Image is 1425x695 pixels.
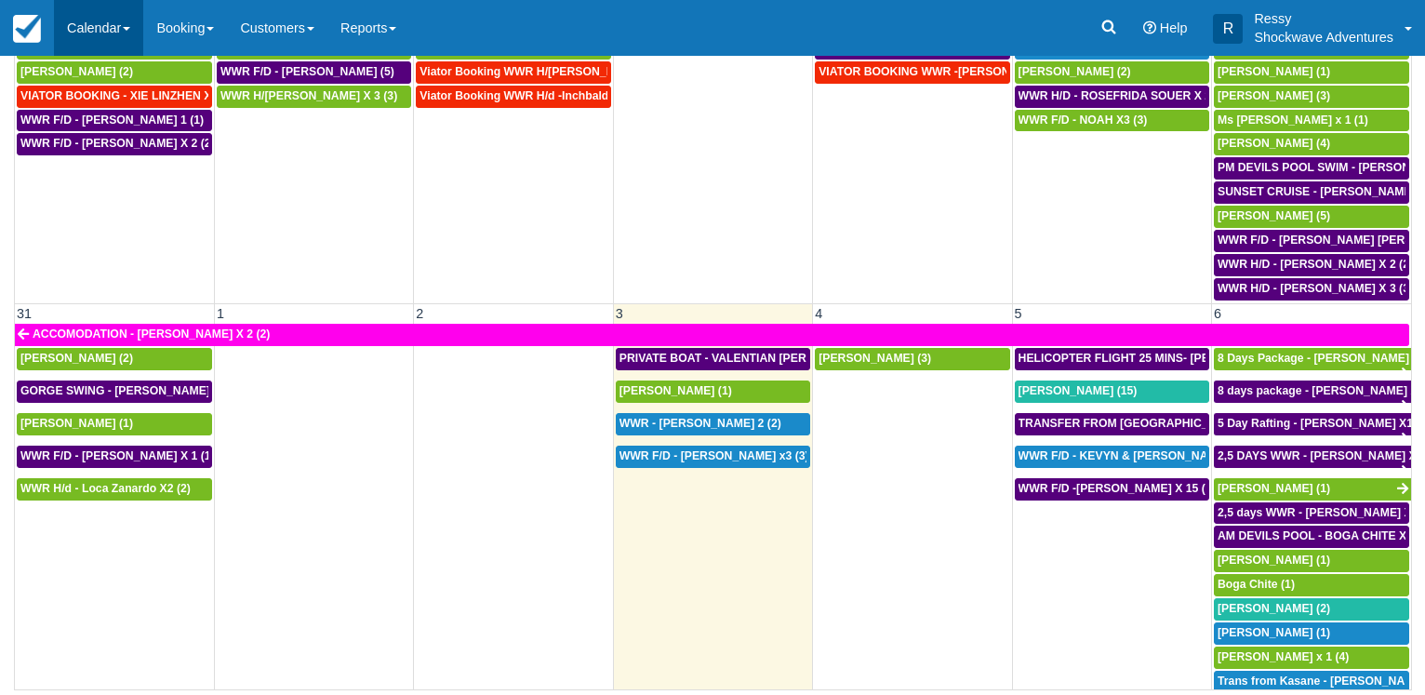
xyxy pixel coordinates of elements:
span: [PERSON_NAME] (3) [1218,89,1330,102]
span: WWR H/D - [PERSON_NAME] X 3 (3) [1218,282,1413,295]
span: WWR F/D - [PERSON_NAME] (5) [220,65,394,78]
span: Boga Chite (1) [1218,578,1295,591]
span: 1 [215,306,226,321]
a: GORGE SWING - [PERSON_NAME] X 2 (2) [17,381,212,403]
a: 2,5 DAYS WWR - [PERSON_NAME] X1 (1) [1214,446,1411,468]
img: checkfront-main-nav-mini-logo.png [13,15,41,43]
span: [PERSON_NAME] (15) [1019,384,1138,397]
a: [PERSON_NAME] (1) [1214,478,1411,501]
span: HELICOPTER FLIGHT 25 MINS- [PERSON_NAME] X1 (1) [1019,352,1320,365]
span: [PERSON_NAME] (2) [1019,65,1131,78]
a: PM DEVILS POOL SWIM - [PERSON_NAME] X 2 (2) [1214,157,1409,180]
a: [PERSON_NAME] (1) [17,413,212,435]
a: SUNSET CRUISE - [PERSON_NAME] X1 (5) [1214,181,1409,204]
a: AM DEVILS POOL - BOGA CHITE X 1 (1) [1214,526,1409,548]
span: [PERSON_NAME] (1) [20,417,133,430]
span: [PERSON_NAME] (5) [1218,209,1330,222]
span: VIATOR BOOKING - XIE LINZHEN X4 (4) [20,89,235,102]
p: Ressy [1254,9,1393,28]
a: WWR F/D - [PERSON_NAME] x3 (3) [616,446,810,468]
a: WWR F/D - [PERSON_NAME] [PERSON_NAME] OHKKA X1 (1) [1214,230,1409,252]
span: 5 [1013,306,1024,321]
a: [PERSON_NAME] (1) [1214,61,1409,84]
a: Trans from Kasane - [PERSON_NAME] X4 (4) [1214,671,1409,693]
p: Shockwave Adventures [1254,28,1393,47]
a: WWR F/D - NOAH X3 (3) [1015,110,1209,132]
a: WWR H/D - ROSEFRIDA SOUER X 2 (2) [1015,86,1209,108]
span: [PERSON_NAME] (2) [20,65,133,78]
span: 4 [813,306,824,321]
a: [PERSON_NAME] (4) [1214,133,1409,155]
a: [PERSON_NAME] (1) [1214,550,1409,572]
span: 3 [614,306,625,321]
a: [PERSON_NAME] (3) [1214,86,1409,108]
span: [PERSON_NAME] (2) [20,352,133,365]
a: 8 Days Package - [PERSON_NAME] (1) [1214,348,1411,370]
a: Viator Booking WWR H/[PERSON_NAME] X 8 (8) [416,61,610,84]
a: WWR F/D - [PERSON_NAME] X 1 (1) [17,446,212,468]
span: WWR H/[PERSON_NAME] X 3 (3) [220,89,397,102]
span: ACCOMODATION - [PERSON_NAME] X 2 (2) [33,327,270,341]
span: [PERSON_NAME] (1) [1218,626,1330,639]
div: R [1213,14,1243,44]
a: VIATOR BOOKING - XIE LINZHEN X4 (4) [17,86,212,108]
a: WWR - [PERSON_NAME] 2 (2) [616,413,810,435]
a: Ms [PERSON_NAME] x 1 (1) [1214,110,1409,132]
span: WWR H/D - ROSEFRIDA SOUER X 2 (2) [1019,89,1229,102]
span: Help [1160,20,1188,35]
a: [PERSON_NAME] (2) [17,348,212,370]
a: WWR F/D - [PERSON_NAME] X 2 (2) [17,133,212,155]
a: WWR F/D - [PERSON_NAME] (5) [217,61,411,84]
span: WWR F/D - NOAH X3 (3) [1019,114,1148,127]
a: PRIVATE BOAT - VALENTIAN [PERSON_NAME] X 4 (4) [616,348,810,370]
i: Help [1143,21,1156,34]
span: [PERSON_NAME] x 1 (4) [1218,650,1349,663]
a: WWR H/[PERSON_NAME] X 3 (3) [217,86,411,108]
span: 31 [15,306,33,321]
span: WWR F/D - [PERSON_NAME] x3 (3) [619,449,809,462]
a: WWR F/D - [PERSON_NAME] 1 (1) [17,110,212,132]
span: WWR H/D - [PERSON_NAME] X 2 (2) [1218,258,1413,271]
span: WWR F/D -[PERSON_NAME] X 15 (15) [1019,482,1222,495]
a: [PERSON_NAME] (3) [815,348,1009,370]
a: Viator Booking WWR H/d -Inchbald [PERSON_NAME] X 4 (4) [416,86,610,108]
a: VIATOR BOOKING WWR -[PERSON_NAME] X2 (2) [815,61,1009,84]
a: WWR F/D - KEVYN & [PERSON_NAME] 2 (2) [1015,446,1209,468]
span: WWR F/D - [PERSON_NAME] 1 (1) [20,114,204,127]
a: [PERSON_NAME] (2) [1015,61,1209,84]
a: [PERSON_NAME] (1) [1214,622,1409,645]
span: VIATOR BOOKING WWR -[PERSON_NAME] X2 (2) [819,65,1087,78]
span: Viator Booking WWR H/[PERSON_NAME] X 8 (8) [420,65,681,78]
a: 5 Day Rafting - [PERSON_NAME] X1 (1) [1214,413,1411,435]
span: WWR F/D - [PERSON_NAME] X 2 (2) [20,137,215,150]
span: [PERSON_NAME] (1) [1218,482,1330,495]
a: ACCOMODATION - [PERSON_NAME] X 2 (2) [15,324,1409,346]
a: HELICOPTER FLIGHT 25 MINS- [PERSON_NAME] X1 (1) [1015,348,1209,370]
a: WWR H/D - [PERSON_NAME] X 3 (3) [1214,278,1409,301]
span: [PERSON_NAME] (2) [1218,602,1330,615]
span: GORGE SWING - [PERSON_NAME] X 2 (2) [20,384,247,397]
a: [PERSON_NAME] (1) [616,381,810,403]
a: [PERSON_NAME] (15) [1015,381,1209,403]
a: 2,5 days WWR - [PERSON_NAME] X2 (2) [1214,502,1409,525]
a: [PERSON_NAME] (2) [1214,598,1409,621]
span: [PERSON_NAME] (1) [619,384,732,397]
span: WWR - [PERSON_NAME] 2 (2) [619,417,781,430]
span: [PERSON_NAME] (1) [1218,65,1330,78]
a: WWR H/d - Loca Zanardo X2 (2) [17,478,212,501]
span: Viator Booking WWR H/d -Inchbald [PERSON_NAME] X 4 (4) [420,89,744,102]
a: [PERSON_NAME] x 1 (4) [1214,647,1409,669]
a: 8 days package - [PERSON_NAME] X1 (1) [1214,381,1411,403]
span: WWR F/D - [PERSON_NAME] X 1 (1) [20,449,215,462]
a: WWR F/D -[PERSON_NAME] X 15 (15) [1015,478,1209,501]
span: 2 [414,306,425,321]
a: TRANSFER FROM [GEOGRAPHIC_DATA] TO VIC FALLS - [PERSON_NAME] X 1 (1) [1015,413,1209,435]
span: Ms [PERSON_NAME] x 1 (1) [1218,114,1368,127]
span: [PERSON_NAME] (4) [1218,137,1330,150]
a: Boga Chite (1) [1214,574,1409,596]
a: WWR H/D - [PERSON_NAME] X 2 (2) [1214,254,1409,276]
span: [PERSON_NAME] (3) [819,352,931,365]
span: WWR H/d - Loca Zanardo X2 (2) [20,482,191,495]
span: 6 [1212,306,1223,321]
a: [PERSON_NAME] (2) [17,61,212,84]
